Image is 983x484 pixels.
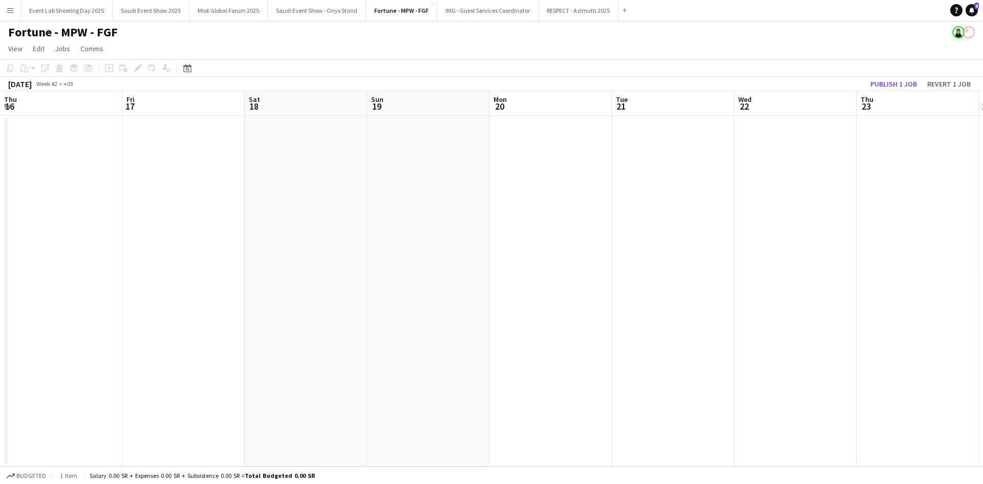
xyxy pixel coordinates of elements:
[76,42,108,55] a: Comms
[861,95,873,104] span: Thu
[616,95,628,104] span: Tue
[437,1,539,20] button: IMG - Guest Services Coordinator
[55,44,70,53] span: Jobs
[4,95,17,104] span: Thu
[34,80,59,88] span: Week 42
[8,79,32,89] div: [DATE]
[29,42,49,55] a: Edit
[539,1,618,20] button: RESPECT - Azimuth 2025
[4,42,27,55] a: View
[963,26,975,38] app-user-avatar: Yousef Alotaibi
[952,26,965,38] app-user-avatar: Reem Al Shorafa
[245,472,315,479] span: Total Budgeted 0.00 SR
[859,100,873,112] span: 23
[737,100,752,112] span: 22
[366,1,437,20] button: Fortune - MPW - FGF
[371,95,383,104] span: Sun
[56,472,81,479] span: 1 item
[370,100,383,112] span: 19
[21,1,113,20] button: Event Lab Shooting Day 2025
[3,100,17,112] span: 16
[126,95,135,104] span: Fri
[90,472,315,479] div: Salary 0.00 SR + Expenses 0.00 SR + Subsistence 0.00 SR =
[249,95,260,104] span: Sat
[866,77,921,91] button: Publish 1 job
[494,95,507,104] span: Mon
[80,44,103,53] span: Comms
[189,1,268,20] button: Misk Global Forum 2025
[8,44,23,53] span: View
[923,77,975,91] button: Revert 1 job
[125,100,135,112] span: 17
[614,100,628,112] span: 21
[738,95,752,104] span: Wed
[16,472,46,479] span: Budgeted
[247,100,260,112] span: 18
[492,100,507,112] span: 20
[8,25,118,40] h1: Fortune - MPW - FGF
[268,1,366,20] button: Saudi Event Show - Onyx Stand
[5,470,48,481] button: Budgeted
[113,1,189,20] button: Saudi Event Show 2025
[966,4,978,16] a: 8
[33,44,45,53] span: Edit
[51,42,74,55] a: Jobs
[974,3,979,9] span: 8
[63,80,73,88] div: +03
